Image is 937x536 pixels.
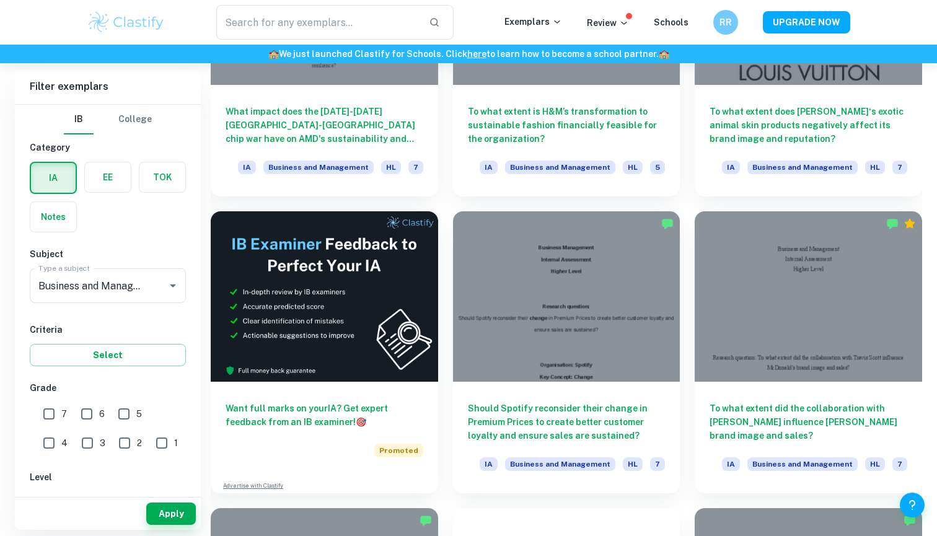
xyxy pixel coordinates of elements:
[38,263,90,273] label: Type a subject
[722,160,740,174] span: IA
[118,105,152,134] button: College
[722,457,740,471] span: IA
[30,323,186,336] h6: Criteria
[64,105,152,134] div: Filter type choice
[654,17,688,27] a: Schools
[468,402,666,442] h6: Should Spotify reconsider their change in Premium Prices to create better customer loyalty and en...
[64,105,94,134] button: IB
[505,457,615,471] span: Business and Management
[211,211,438,493] a: Want full marks on yourIA? Get expert feedback from an IB examiner!PromotedAdvertise with Clastify
[900,493,925,517] button: Help and Feedback
[174,436,178,450] span: 1
[904,514,916,527] img: Marked
[99,407,105,421] span: 6
[650,457,665,471] span: 7
[61,407,67,421] span: 7
[30,381,186,395] h6: Grade
[710,105,907,146] h6: To what extent does [PERSON_NAME]‘s exotic animal skin products negatively affect its brand image...
[268,49,279,59] span: 🏫
[480,160,498,174] span: IA
[61,436,68,450] span: 4
[904,217,916,230] div: Premium
[865,457,885,471] span: HL
[136,407,142,421] span: 5
[381,160,401,174] span: HL
[30,247,186,261] h6: Subject
[30,344,186,366] button: Select
[139,162,185,192] button: TOK
[719,15,733,29] h6: RR
[226,402,423,429] h6: Want full marks on your IA ? Get expert feedback from an IB examiner!
[87,10,165,35] img: Clastify logo
[892,160,907,174] span: 7
[30,202,76,232] button: Notes
[659,49,669,59] span: 🏫
[504,15,562,29] p: Exemplars
[30,141,186,154] h6: Category
[695,211,922,493] a: To what extent did the collaboration with [PERSON_NAME] influence [PERSON_NAME] brand image and s...
[710,402,907,442] h6: To what extent did the collaboration with [PERSON_NAME] influence [PERSON_NAME] brand image and s...
[480,457,498,471] span: IA
[223,481,283,490] a: Advertise with Clastify
[650,160,665,174] span: 5
[468,105,666,146] h6: To what extent is H&M’s transformation to sustainable fashion financially feasible for the organi...
[661,217,674,230] img: Marked
[226,105,423,146] h6: What impact does the [DATE]-[DATE] [GEOGRAPHIC_DATA]-[GEOGRAPHIC_DATA] chip war have on AMD's sus...
[623,457,643,471] span: HL
[623,160,643,174] span: HL
[408,160,423,174] span: 7
[505,160,615,174] span: Business and Management
[216,5,419,40] input: Search for any exemplars...
[31,163,76,193] button: IA
[747,160,858,174] span: Business and Management
[100,436,105,450] span: 3
[467,49,486,59] a: here
[374,444,423,457] span: Promoted
[713,10,738,35] button: RR
[30,470,186,484] h6: Level
[85,162,131,192] button: EE
[865,160,885,174] span: HL
[146,503,196,525] button: Apply
[747,457,858,471] span: Business and Management
[15,69,201,104] h6: Filter exemplars
[453,211,680,493] a: Should Spotify reconsider their change in Premium Prices to create better customer loyalty and en...
[164,277,182,294] button: Open
[420,514,432,527] img: Marked
[892,457,907,471] span: 7
[263,160,374,174] span: Business and Management
[2,47,935,61] h6: We just launched Clastify for Schools. Click to learn how to become a school partner.
[211,211,438,382] img: Thumbnail
[886,217,899,230] img: Marked
[137,436,142,450] span: 2
[356,417,366,427] span: 🎯
[587,16,629,30] p: Review
[238,160,256,174] span: IA
[763,11,850,33] button: UPGRADE NOW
